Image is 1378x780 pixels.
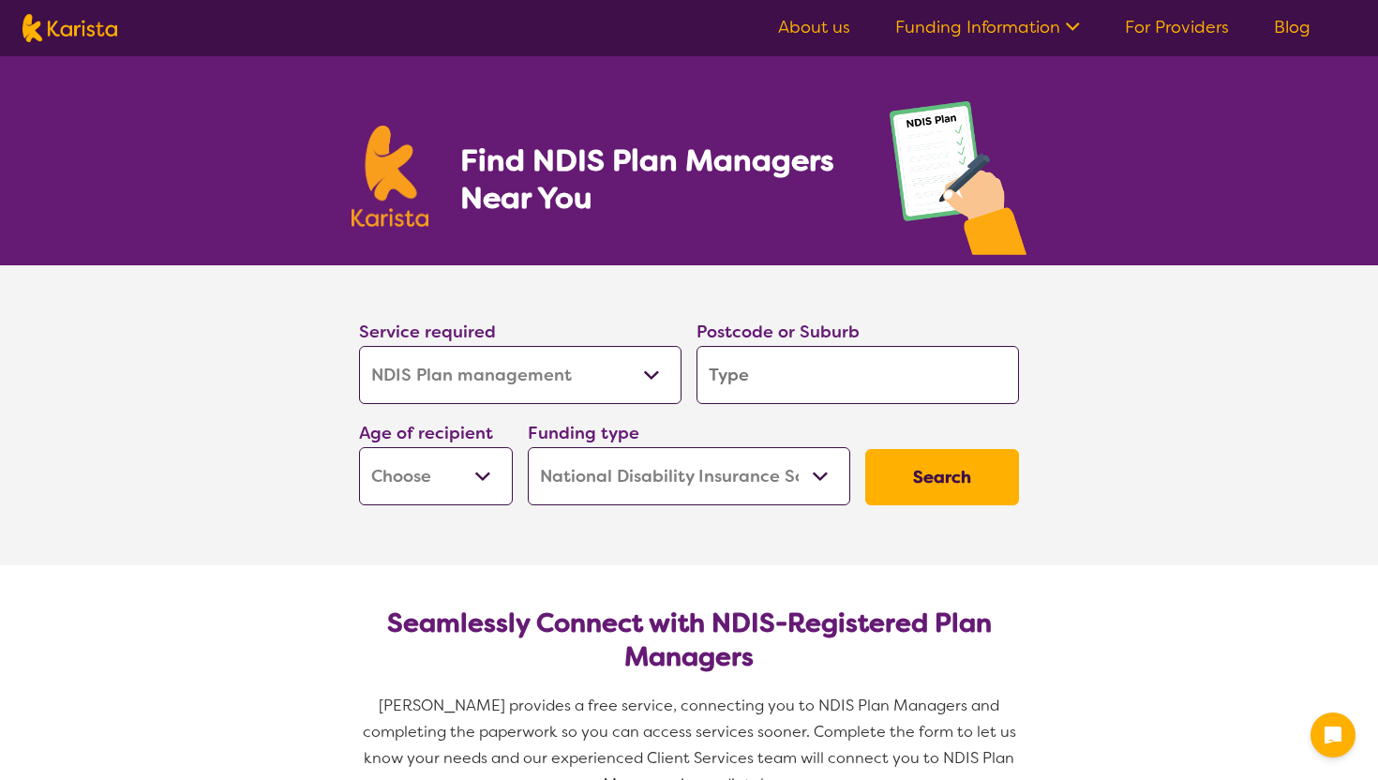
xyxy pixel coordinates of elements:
a: Blog [1274,16,1311,38]
label: Age of recipient [359,422,493,444]
a: Funding Information [895,16,1080,38]
input: Type [696,346,1019,404]
button: Search [865,449,1019,505]
img: Karista logo [352,126,428,227]
img: plan-management [890,101,1026,265]
h2: Seamlessly Connect with NDIS-Registered Plan Managers [374,607,1004,674]
label: Funding type [528,422,639,444]
img: Karista logo [22,14,117,42]
h1: Find NDIS Plan Managers Near You [460,142,852,217]
a: About us [778,16,850,38]
label: Service required [359,321,496,343]
label: Postcode or Suburb [696,321,860,343]
a: For Providers [1125,16,1229,38]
